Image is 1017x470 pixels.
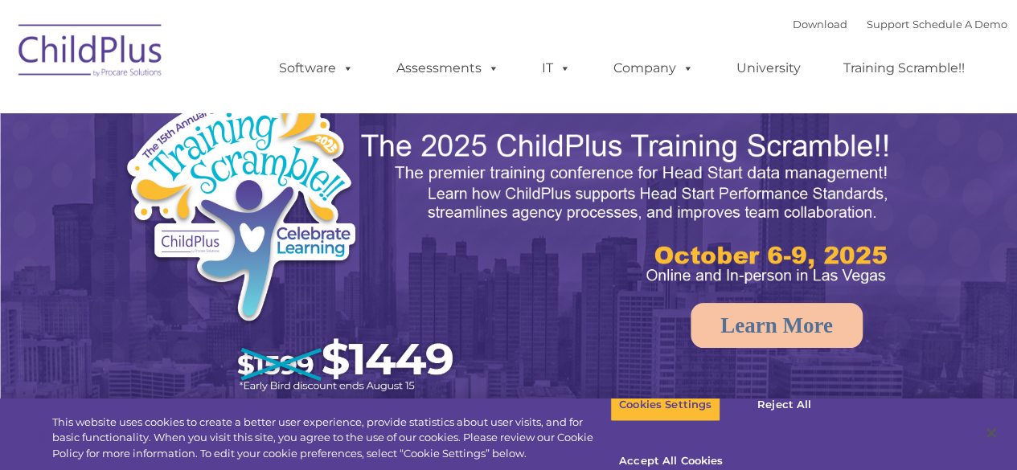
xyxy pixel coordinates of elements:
[223,172,292,184] span: Phone number
[52,415,610,462] div: This website uses cookies to create a better user experience, provide statistics about user visit...
[610,388,720,422] button: Cookies Settings
[912,18,1007,31] a: Schedule A Demo
[793,18,1007,31] font: |
[720,52,817,84] a: University
[223,106,273,118] span: Last name
[526,52,587,84] a: IT
[597,52,710,84] a: Company
[734,388,835,422] button: Reject All
[691,303,863,348] a: Learn More
[974,415,1009,451] button: Close
[263,52,370,84] a: Software
[10,13,171,93] img: ChildPlus by Procare Solutions
[793,18,847,31] a: Download
[380,52,515,84] a: Assessments
[867,18,909,31] a: Support
[827,52,981,84] a: Training Scramble!!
